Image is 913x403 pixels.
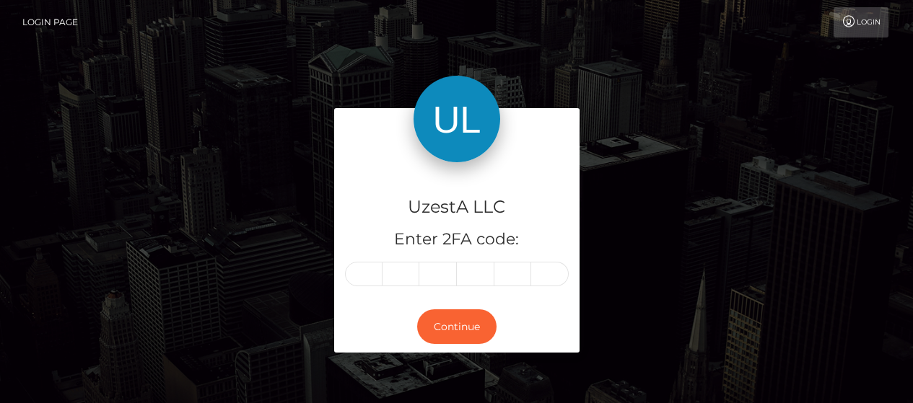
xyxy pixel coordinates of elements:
button: Continue [417,309,497,345]
a: Login Page [22,7,78,37]
img: UzestA LLC [414,76,500,162]
a: Login [834,7,888,37]
h5: Enter 2FA code: [345,229,569,251]
h4: UzestA LLC [345,195,569,220]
